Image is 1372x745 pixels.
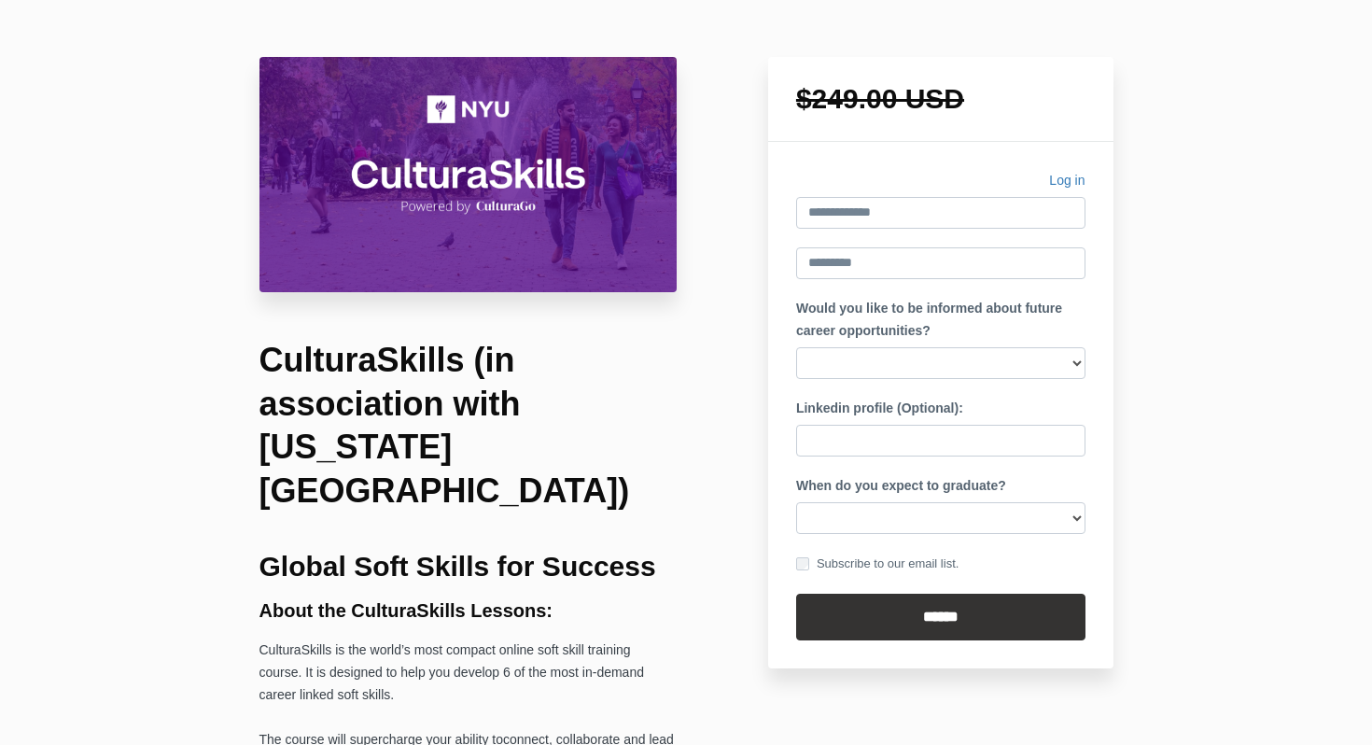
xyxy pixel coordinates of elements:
label: Would you like to be informed about future career opportunities? [796,298,1085,343]
label: When do you expect to graduate? [796,475,1006,498]
a: Log in [1049,170,1085,197]
b: Global Soft Skills for Success [259,551,656,582]
label: Linkedin profile (Optional): [796,398,963,420]
h1: CulturaSkills (in association with [US_STATE][GEOGRAPHIC_DATA]) [259,339,678,513]
h1: $249.00 USD [796,85,1085,113]
img: 31710be-8b5f-527-66b4-0ce37cce11c4_CulturaSkills_NYU_Course_Header_Image.png [259,57,678,292]
input: Subscribe to our email list. [796,557,809,570]
h3: About the CulturaSkills Lessons: [259,600,678,621]
span: CulturaSkills is the world’s most compact online soft skill training course. It is designed to he... [259,642,644,702]
label: Subscribe to our email list. [796,554,959,574]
